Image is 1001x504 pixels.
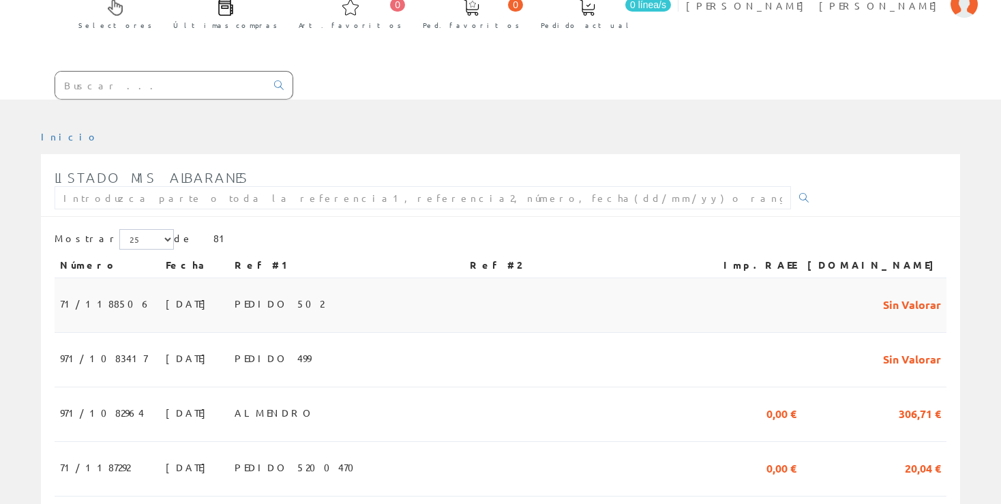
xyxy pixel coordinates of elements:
[766,456,796,479] span: 0,00 €
[60,292,151,315] span: 71/1188506
[235,401,315,424] span: ALMENDRO
[235,346,311,370] span: PEDIDO 499
[700,253,802,278] th: Imp.RAEE
[464,253,700,278] th: Ref #2
[160,253,229,278] th: Fecha
[802,253,946,278] th: [DOMAIN_NAME]
[55,186,791,209] input: Introduzca parte o toda la referencia1, referencia2, número, fecha(dd/mm/yy) o rango de fechas(dd...
[166,346,213,370] span: [DATE]
[55,229,174,250] label: Mostrar
[899,401,941,424] span: 306,71 €
[166,292,213,315] span: [DATE]
[55,253,160,278] th: Número
[166,401,213,424] span: [DATE]
[883,292,941,315] span: Sin Valorar
[541,18,633,32] span: Pedido actual
[173,18,278,32] span: Últimas compras
[299,18,402,32] span: Art. favoritos
[235,292,324,315] span: PEDIDO 502
[78,18,152,32] span: Selectores
[60,401,144,424] span: 971/1082964
[60,456,130,479] span: 71/1187292
[229,253,464,278] th: Ref #1
[166,456,213,479] span: [DATE]
[55,72,266,99] input: Buscar ...
[55,169,249,186] span: Listado mis albaranes
[883,346,941,370] span: Sin Valorar
[766,401,796,424] span: 0,00 €
[55,229,946,253] div: de 81
[119,229,174,250] select: Mostrar
[41,130,99,143] a: Inicio
[905,456,941,479] span: 20,04 €
[60,346,147,370] span: 971/1083417
[423,18,520,32] span: Ped. favoritos
[235,456,362,479] span: PEDIDO 5200470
